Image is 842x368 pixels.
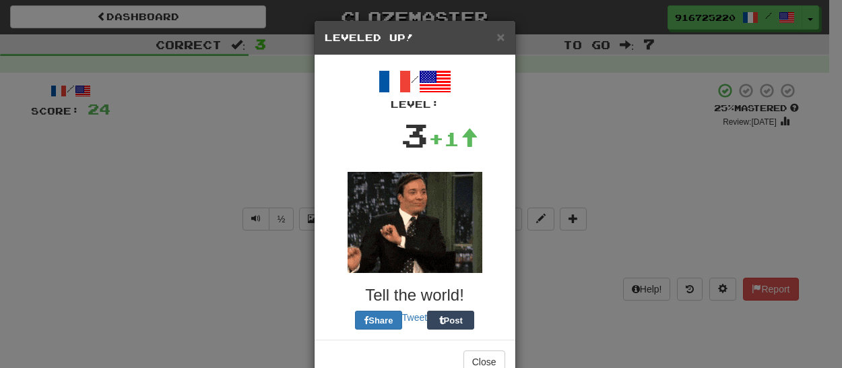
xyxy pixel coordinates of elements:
[428,125,478,152] div: +1
[325,286,505,304] h3: Tell the world!
[325,98,505,111] div: Level:
[348,172,482,273] img: fallon-a20d7af9049159056f982dd0e4b796b9edb7b1d2ba2b0a6725921925e8bac842.gif
[355,311,402,330] button: Share
[496,30,505,44] button: Close
[325,31,505,44] h5: Leveled Up!
[496,29,505,44] span: ×
[402,312,427,323] a: Tweet
[427,311,474,330] button: Post
[401,111,428,158] div: 3
[325,65,505,111] div: /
